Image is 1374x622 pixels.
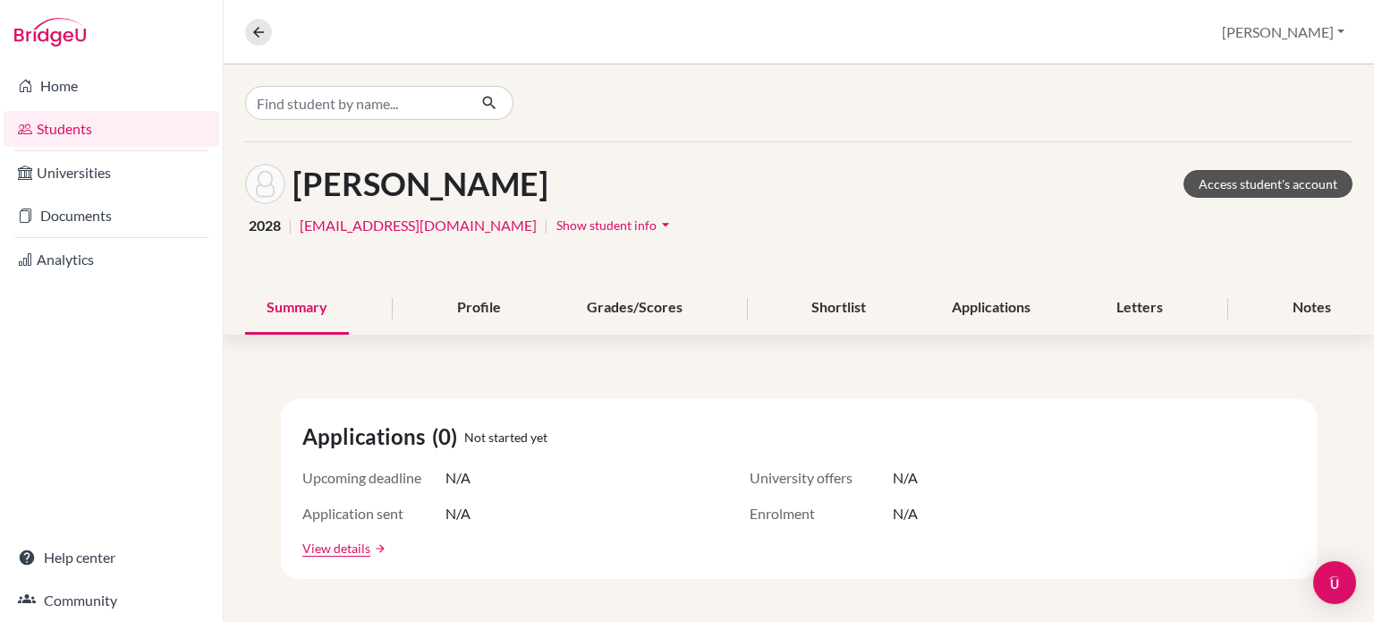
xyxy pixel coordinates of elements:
a: [EMAIL_ADDRESS][DOMAIN_NAME] [300,215,537,236]
div: Notes [1271,282,1353,335]
span: | [544,215,548,236]
span: Applications [302,421,432,453]
a: Analytics [4,242,219,277]
div: Profile [436,282,522,335]
span: N/A [445,503,471,524]
span: Not started yet [464,428,547,447]
a: Documents [4,198,219,234]
span: University offers [750,467,893,489]
span: | [288,215,293,236]
div: Applications [930,282,1052,335]
div: Summary [245,282,349,335]
input: Find student by name... [245,86,467,120]
span: Enrolment [750,503,893,524]
h1: [PERSON_NAME] [293,165,548,203]
div: Grades/Scores [565,282,704,335]
a: Home [4,68,219,104]
div: Shortlist [790,282,887,335]
span: 2028 [249,215,281,236]
div: Letters [1095,282,1184,335]
span: N/A [445,467,471,489]
span: Application sent [302,503,445,524]
a: Community [4,583,219,618]
span: (0) [432,421,464,453]
a: Help center [4,540,219,575]
span: N/A [893,503,918,524]
button: Show student infoarrow_drop_down [556,211,675,239]
span: Show student info [556,217,657,233]
i: arrow_drop_down [657,216,674,234]
span: N/A [893,467,918,489]
button: [PERSON_NAME] [1214,15,1353,49]
a: Access student's account [1183,170,1353,198]
div: Open Intercom Messenger [1313,561,1356,604]
a: Universities [4,155,219,191]
a: View details [302,539,370,558]
a: Students [4,111,219,147]
img: Hugo Linggom Manaor Panjaitan's avatar [245,164,285,204]
img: Bridge-U [14,18,86,47]
span: Upcoming deadline [302,467,445,489]
a: arrow_forward [370,542,386,555]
